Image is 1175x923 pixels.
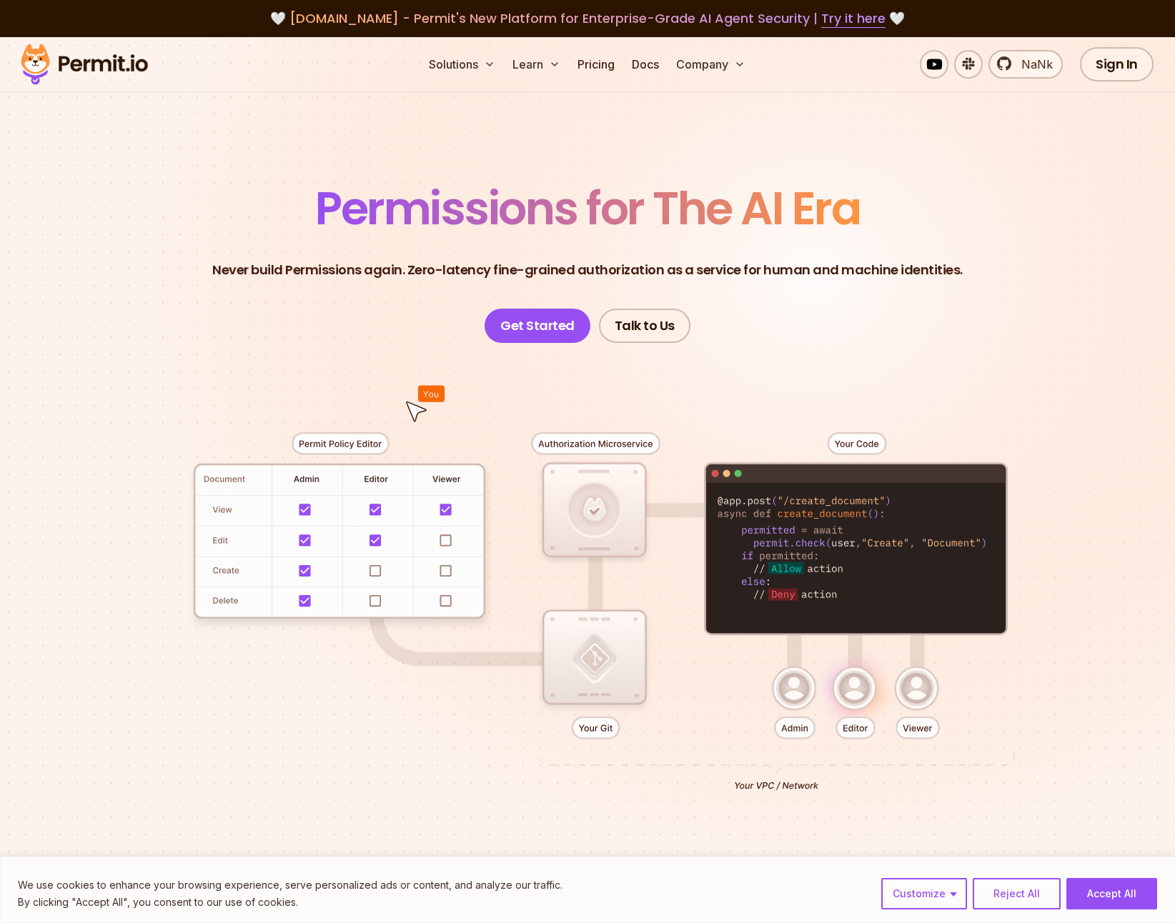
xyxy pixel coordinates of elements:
a: Talk to Us [599,309,690,343]
a: Pricing [572,50,620,79]
div: 🤍 🤍 [34,9,1141,29]
span: [DOMAIN_NAME] - Permit's New Platform for Enterprise-Grade AI Agent Security | [289,9,886,27]
button: Accept All [1066,878,1157,909]
a: Sign In [1080,47,1154,81]
button: Customize [881,878,967,909]
button: Solutions [423,50,501,79]
a: Docs [626,50,665,79]
a: Try it here [821,9,886,28]
p: Never build Permissions again. Zero-latency fine-grained authorization as a service for human and... [212,260,963,280]
button: Learn [507,50,566,79]
a: NaNk [988,50,1063,79]
span: NaNk [1013,56,1053,73]
p: We use cookies to enhance your browsing experience, serve personalized ads or content, and analyz... [18,877,562,894]
button: Reject All [973,878,1061,909]
p: By clicking "Accept All", you consent to our use of cookies. [18,894,562,911]
button: Company [670,50,751,79]
span: Permissions for The AI Era [315,176,860,240]
a: Get Started [485,309,590,343]
img: Permit logo [14,40,154,89]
